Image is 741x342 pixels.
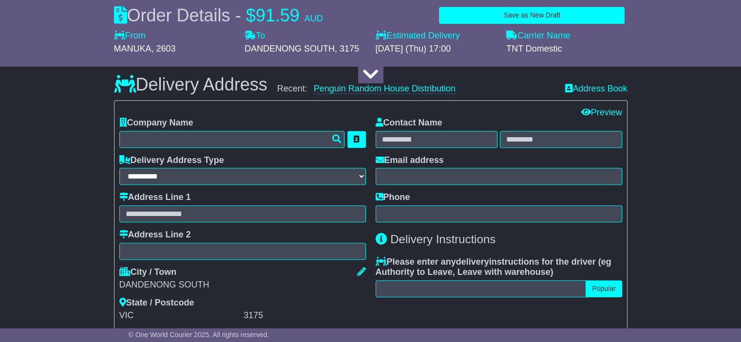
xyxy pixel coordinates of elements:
span: AUD [304,14,323,23]
label: Contact Name [376,118,442,128]
a: Preview [581,108,622,117]
span: 91.59 [256,5,300,25]
label: Phone [376,192,410,203]
div: [DATE] (Thu) 17:00 [376,44,497,54]
span: DANDENONG SOUTH [245,44,335,54]
label: Delivery Address Type [119,155,224,166]
span: delivery [456,257,489,267]
label: Address Line 2 [119,230,191,240]
label: Carrier Name [506,31,570,41]
span: Delivery Instructions [390,233,495,246]
a: Address Book [565,84,627,93]
div: VIC [119,310,241,321]
div: Recent: [277,84,555,94]
div: Order Details - [114,5,323,26]
label: Estimated Delivery [376,31,497,41]
span: eg Authority to Leave, Leave with warehouse [376,257,611,277]
label: From [114,31,146,41]
button: Save as New Draft [439,7,625,24]
div: DANDENONG SOUTH [119,280,366,290]
span: © One World Courier 2025. All rights reserved. [129,331,269,339]
span: , 3175 [335,44,359,54]
div: TNT Domestic [506,44,627,54]
h3: Delivery Address [114,75,267,94]
span: $ [246,5,256,25]
span: MANUKA [114,44,152,54]
label: State / Postcode [119,298,194,308]
button: Popular [586,280,622,297]
div: 3175 [244,310,365,321]
label: Please enter any instructions for the driver ( ) [376,257,622,278]
label: City / Town [119,267,177,278]
label: Company Name [119,118,193,128]
label: To [245,31,265,41]
a: Penguin Random House Distribution [314,84,456,94]
label: Email address [376,155,444,166]
label: Address Line 1 [119,192,191,203]
span: , 2603 [152,44,176,54]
